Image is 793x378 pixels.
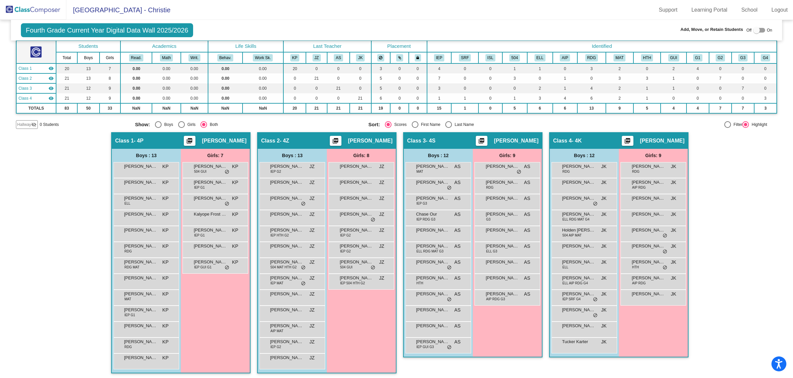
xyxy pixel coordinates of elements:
[135,121,363,128] mat-radio-group: Select an option
[633,63,661,73] td: 0
[309,179,315,186] span: JZ
[290,54,300,61] button: KP
[283,103,306,113] td: 20
[409,93,427,103] td: 0
[327,63,350,73] td: 0
[327,93,350,103] td: 0
[553,63,577,73] td: 0
[553,83,577,93] td: 1
[162,122,173,128] div: Boys
[572,138,582,144] span: - 4K
[577,93,606,103] td: 6
[553,93,577,103] td: 4
[283,83,306,93] td: 0
[434,54,444,61] button: IEP
[390,73,409,83] td: 0
[477,138,485,147] mat-icon: picture_as_pdf
[524,163,530,170] span: AS
[368,122,380,128] span: Sort:
[327,149,396,162] div: Girls: 8
[562,169,570,174] span: RDG
[371,41,427,52] th: Placement
[633,93,661,103] td: 1
[313,54,321,61] button: JZ
[553,73,577,83] td: 1
[356,54,365,61] button: JK
[754,83,777,93] td: 0
[129,54,144,61] button: Read.
[606,93,633,103] td: 2
[502,103,527,113] td: 5
[77,93,99,103] td: 12
[754,52,777,63] th: Group 4
[478,52,502,63] th: ISLE Program
[19,85,32,91] span: Class 3
[56,73,77,83] td: 21
[502,52,527,63] th: 504 Plan
[56,83,77,93] td: 21
[524,179,530,186] span: AS
[208,93,242,103] td: 0.00
[181,83,208,93] td: 0.00
[409,103,427,113] td: 0
[270,163,303,170] span: [PERSON_NAME]
[681,26,743,33] span: Add, Move, or Retain Students
[606,83,633,93] td: 2
[577,52,606,63] th: Reading Intervention
[731,122,743,128] div: Filter
[606,103,633,113] td: 9
[185,138,193,147] mat-icon: picture_as_pdf
[577,73,606,83] td: 0
[77,52,99,63] th: Boys
[371,73,391,83] td: 5
[562,179,595,186] span: [PERSON_NAME]
[280,138,289,144] span: - 4Z
[686,73,709,83] td: 0
[577,83,606,93] td: 4
[459,54,471,61] button: SRF
[502,63,527,73] td: 1
[208,41,283,52] th: Life Skills
[606,63,633,73] td: 2
[112,149,181,162] div: Boys : 13
[194,163,227,170] span: [PERSON_NAME]
[633,73,661,83] td: 3
[390,63,409,73] td: 0
[331,138,339,147] mat-icon: picture_as_pdf
[749,122,767,128] div: Highlight
[427,103,452,113] td: 15
[120,93,152,103] td: 0.00
[306,52,327,63] th: Joseph Zabielski
[640,138,685,144] span: [PERSON_NAME]
[709,63,732,73] td: 0
[371,103,391,113] td: 19
[766,5,793,15] a: Logout
[334,54,343,61] button: AS
[527,103,553,113] td: 6
[188,54,200,61] button: Writ.
[426,138,435,144] span: - 4S
[243,93,284,103] td: 0.00
[686,83,709,93] td: 0
[48,66,54,71] mat-icon: visibility
[577,103,606,113] td: 13
[668,54,679,61] button: GUI
[427,73,452,83] td: 7
[100,63,120,73] td: 7
[535,54,545,61] button: ELL
[661,73,686,83] td: 1
[709,83,732,93] td: 0
[181,63,208,73] td: 0.00
[327,52,350,63] th: Ashley Santiago
[416,163,449,170] span: [PERSON_NAME]
[208,103,242,113] td: NaN
[416,169,423,174] span: MAT
[350,52,371,63] th: Jennifer Krystofolski
[427,93,452,103] td: 1
[485,54,495,61] button: ISL
[392,122,406,128] div: Scores
[486,179,519,186] span: [PERSON_NAME]
[283,41,371,52] th: Last Teacher
[409,83,427,93] td: 0
[225,169,229,175] span: do_not_disturb_alt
